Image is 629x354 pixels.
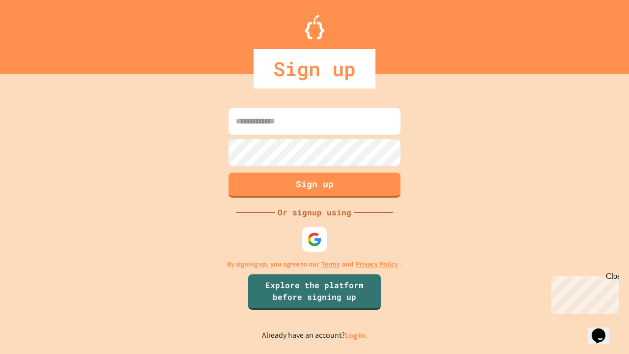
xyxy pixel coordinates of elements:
[321,259,340,269] a: Terms
[345,330,368,341] a: Log in.
[547,272,619,314] iframe: chat widget
[227,259,402,269] p: By signing up, you agree to our and .
[307,232,322,247] img: google-icon.svg
[356,259,398,269] a: Privacy Policy
[262,329,368,342] p: Already have an account?
[254,49,375,88] div: Sign up
[305,15,324,39] img: Logo.svg
[275,206,354,218] div: Or signup using
[229,173,400,198] button: Sign up
[248,274,381,310] a: Explore the platform before signing up
[4,4,68,62] div: Chat with us now!Close
[588,315,619,344] iframe: chat widget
